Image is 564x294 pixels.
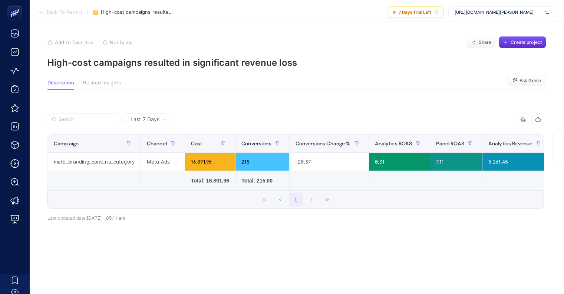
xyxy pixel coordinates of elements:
[499,36,546,48] button: Create project
[467,36,496,48] button: Share
[59,117,117,122] input: Search
[147,140,167,146] span: Channel
[511,39,542,45] span: Create project
[47,80,74,86] span: Description
[47,80,74,90] button: Description
[55,39,93,45] span: Add to favorites
[290,153,369,171] div: -20,37
[47,39,93,45] button: Add to favorites
[191,177,229,184] div: Total: 16.891.96
[87,9,89,15] span: /
[54,140,79,146] span: Campaign
[455,9,541,15] span: [URL][DOMAIN_NAME][PERSON_NAME]
[296,140,351,146] span: Conversions Change %
[131,116,159,123] span: Last 7 Days
[375,140,412,146] span: Analytics ROAS
[110,39,133,45] span: Notify me
[399,9,431,15] span: 7 Days Trial Left
[185,153,235,171] div: 16.891,96
[488,140,532,146] span: Analytics Revenue
[47,57,546,68] p: High-cost campaigns resulted in significant revenue loss
[241,140,271,146] span: Conversions
[141,153,185,171] div: Meta Ads
[369,153,430,171] div: 0,31
[289,193,303,207] button: 1
[48,153,141,171] div: meta_branding_conv_nu_category
[102,39,133,45] button: Notify me
[507,75,546,87] button: Ask Genie
[479,39,492,45] span: Share
[544,9,549,16] img: svg%3e
[482,153,550,171] div: 5.261,45
[101,9,175,15] span: High-cost campaigns resulted in significant revenue loss
[47,9,82,15] span: Back To Report
[47,215,87,221] span: Last updated date:
[83,80,121,90] button: Related Insights
[539,269,557,287] iframe: Intercom live chat
[47,125,544,221] div: Last 7 Days
[235,153,289,171] div: 215
[83,80,121,86] span: Related Insights
[436,140,464,146] span: Panel ROAS
[520,78,541,84] span: Ask Genie
[191,140,202,146] span: Cost
[87,215,125,221] span: [DATE]・05:11 am
[241,177,283,184] div: Total: 215.00
[430,153,482,171] div: 7,11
